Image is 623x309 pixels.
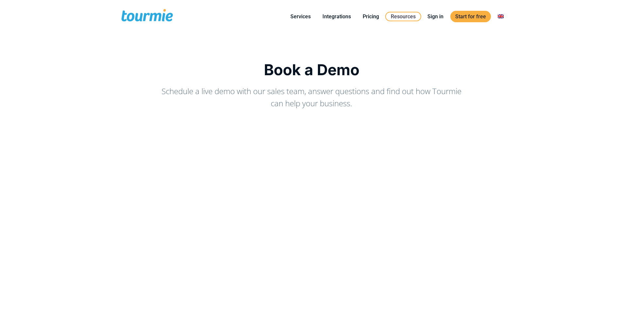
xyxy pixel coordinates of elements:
[286,12,316,21] a: Services
[385,12,421,21] a: Resources
[120,61,503,78] h1: Book a Demo
[358,12,384,21] a: Pricing
[450,11,491,22] a: Start for free
[423,12,448,21] a: Sign in
[318,12,356,21] a: Integrations
[156,85,467,109] p: Schedule a live demo with our sales team, answer questions and find out how Tourmie can help your...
